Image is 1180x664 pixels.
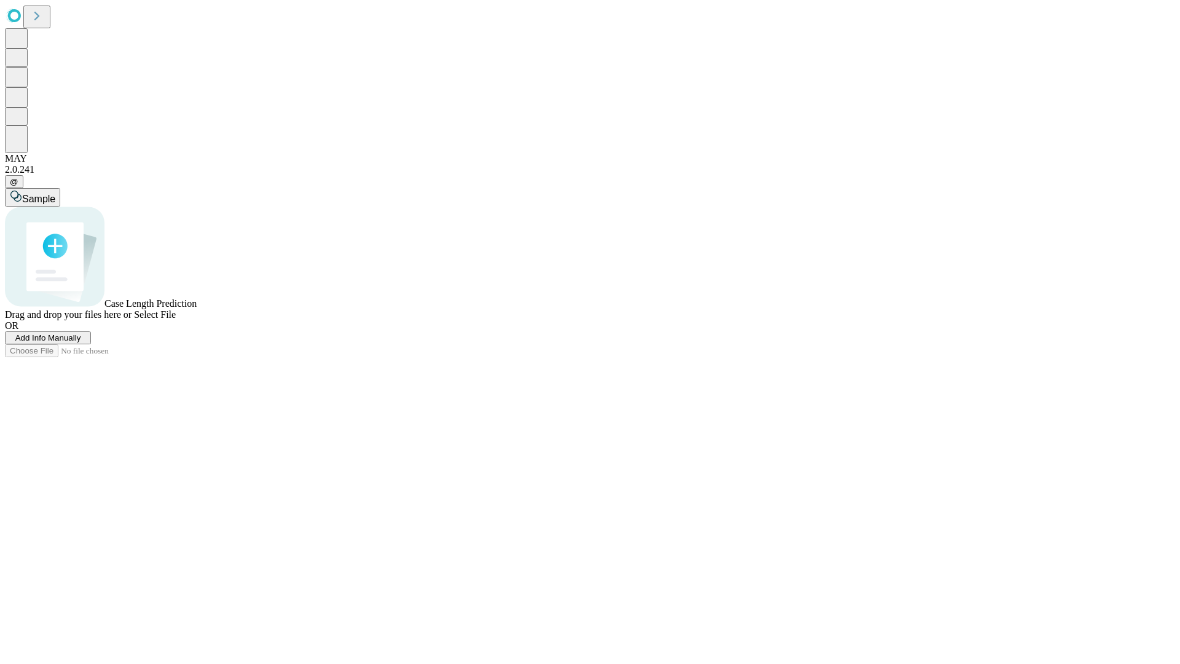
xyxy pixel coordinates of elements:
span: Drag and drop your files here or [5,309,132,320]
button: Add Info Manually [5,331,91,344]
span: Add Info Manually [15,333,81,342]
span: @ [10,177,18,186]
span: Sample [22,194,55,204]
div: MAY [5,153,1175,164]
div: 2.0.241 [5,164,1175,175]
button: Sample [5,188,60,207]
span: Select File [134,309,176,320]
span: Case Length Prediction [104,298,197,309]
span: OR [5,320,18,331]
button: @ [5,175,23,188]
